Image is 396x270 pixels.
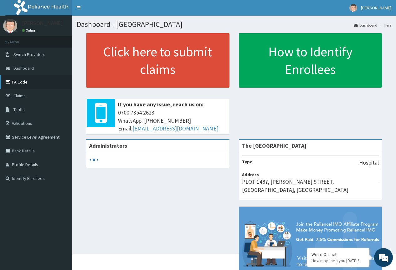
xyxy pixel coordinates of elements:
a: Click here to submit claims [86,33,229,88]
p: PLOT 1487, [PERSON_NAME] STREET, [GEOGRAPHIC_DATA], [GEOGRAPHIC_DATA] [242,178,379,194]
span: Switch Providers [13,52,45,57]
p: Hospital [359,159,379,167]
div: Minimize live chat window [103,3,118,18]
span: 0700 7354 2623 WhatsApp: [PHONE_NUMBER] Email: [118,109,226,133]
p: [PERSON_NAME] [22,20,63,26]
li: Here [378,23,391,28]
img: User Image [3,19,17,33]
b: Address [242,172,259,177]
b: If you have any issue, reach us on: [118,101,203,108]
h1: Dashboard - [GEOGRAPHIC_DATA] [77,20,391,28]
a: How to Identify Enrollees [239,33,382,88]
a: Dashboard [354,23,377,28]
span: Dashboard [13,65,34,71]
a: [EMAIL_ADDRESS][DOMAIN_NAME] [132,125,219,132]
div: Chat with us now [33,35,105,43]
strong: The [GEOGRAPHIC_DATA] [242,142,306,149]
svg: audio-loading [89,155,99,165]
img: d_794563401_company_1708531726252_794563401 [12,31,25,47]
span: Claims [13,93,26,99]
b: Administrators [89,142,127,149]
b: Type [242,159,252,165]
span: [PERSON_NAME] [361,5,391,11]
div: We're Online! [311,252,365,257]
img: User Image [349,4,357,12]
a: Online [22,28,37,33]
span: Tariffs [13,107,25,112]
span: We're online! [36,79,86,142]
p: How may I help you today? [311,258,365,263]
textarea: Type your message and hit 'Enter' [3,171,119,193]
